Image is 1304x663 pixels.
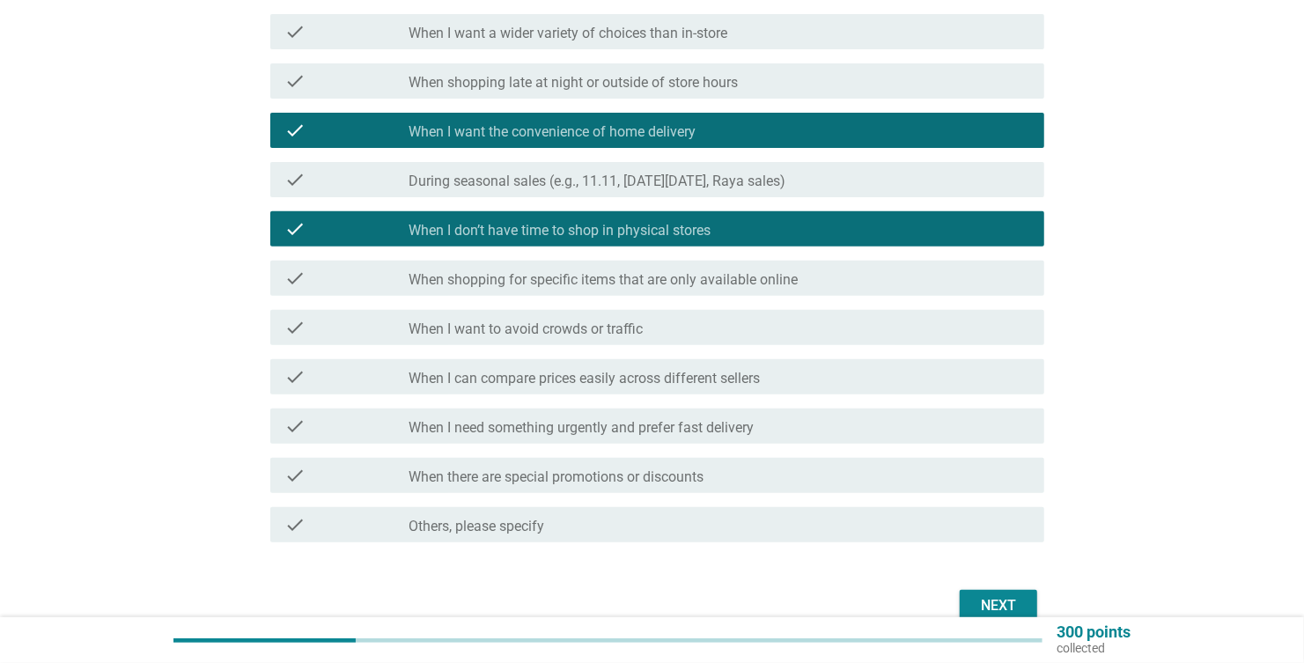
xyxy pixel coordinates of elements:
i: check [284,169,306,190]
i: check [284,268,306,289]
label: When shopping late at night or outside of store hours [409,74,738,92]
i: check [284,317,306,338]
i: check [284,218,306,239]
label: When I want to avoid crowds or traffic [409,320,643,338]
i: check [284,366,306,387]
i: check [284,120,306,141]
p: 300 points [1057,624,1131,640]
label: When I can compare prices easily across different sellers [409,370,760,387]
i: check [284,416,306,437]
i: check [284,465,306,486]
label: When I want the convenience of home delivery [409,123,696,141]
p: collected [1057,640,1131,656]
i: check [284,70,306,92]
label: When shopping for specific items that are only available online [409,271,798,289]
label: When I want a wider variety of choices than in-store [409,25,727,42]
label: When I don’t have time to shop in physical stores [409,222,711,239]
div: Next [974,595,1023,616]
i: check [284,21,306,42]
label: During seasonal sales (e.g., 11.11, [DATE][DATE], Raya sales) [409,173,785,190]
label: Others, please specify [409,518,544,535]
button: Next [960,590,1037,622]
label: When there are special promotions or discounts [409,468,704,486]
i: check [284,514,306,535]
label: When I need something urgently and prefer fast delivery [409,419,754,437]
